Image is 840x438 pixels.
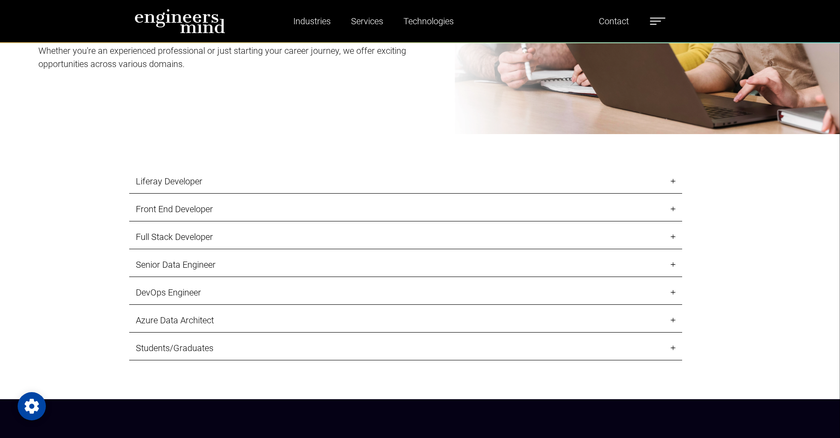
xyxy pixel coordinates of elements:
[38,44,448,71] p: Whether you're an experienced professional or just starting your career journey, we offer excitin...
[129,336,682,360] a: Students/Graduates
[129,253,682,277] a: Senior Data Engineer
[129,169,682,194] a: Liferay Developer
[347,11,387,31] a: Services
[290,11,334,31] a: Industries
[129,308,682,333] a: Azure Data Architect
[129,225,682,249] a: Full Stack Developer
[400,11,457,31] a: Technologies
[129,281,682,305] a: DevOps Engineer
[129,197,682,221] a: Front End Developer
[595,11,632,31] a: Contact
[134,9,225,34] img: logo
